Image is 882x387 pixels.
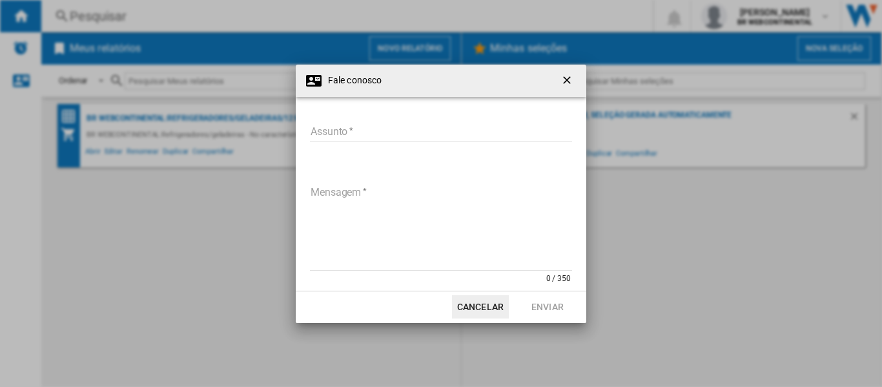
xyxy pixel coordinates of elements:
button: Enviar [519,295,576,319]
div: 0 / 350 [546,271,572,283]
ng-md-icon: getI18NText('BUTTONS.CLOSE_DIALOG') [560,74,576,89]
button: Cancelar [452,295,509,319]
button: getI18NText('BUTTONS.CLOSE_DIALOG') [555,68,581,94]
h4: Fale conosco [322,74,382,87]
